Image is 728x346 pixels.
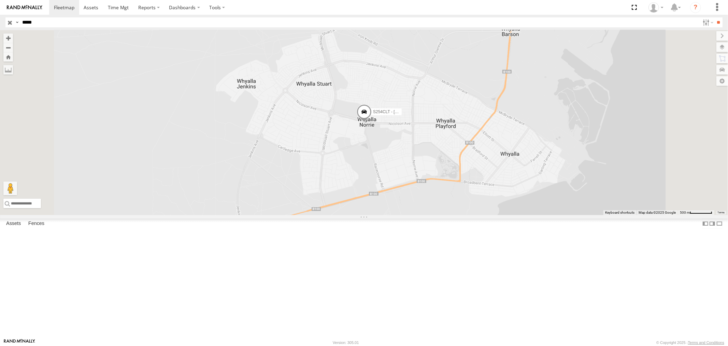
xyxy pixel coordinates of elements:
a: Visit our Website [4,339,35,346]
label: Dock Summary Table to the Left [702,218,709,228]
button: Zoom Home [3,52,13,62]
div: © Copyright 2025 - [656,341,724,345]
a: Terms and Conditions [688,341,724,345]
label: Dock Summary Table to the Right [709,218,716,228]
label: Search Query [14,17,20,27]
div: Peter Lu [646,2,666,13]
label: Measure [3,65,13,75]
button: Keyboard shortcuts [605,210,634,215]
button: Zoom in [3,34,13,43]
a: Terms [718,211,725,214]
span: Map data ©2025 Google [639,211,676,214]
button: Map scale: 500 m per 62 pixels [678,210,714,215]
button: Zoom out [3,43,13,52]
button: Drag Pegman onto the map to open Street View [3,182,17,195]
span: 500 m [680,211,690,214]
label: Fences [25,219,48,228]
div: Version: 305.01 [333,341,359,345]
label: Search Filter Options [700,17,715,27]
i: ? [690,2,701,13]
label: Hide Summary Table [716,218,723,228]
img: rand-logo.svg [7,5,42,10]
label: Assets [3,219,24,228]
span: S254CLT - [PERSON_NAME] [373,109,427,114]
label: Map Settings [716,76,728,86]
